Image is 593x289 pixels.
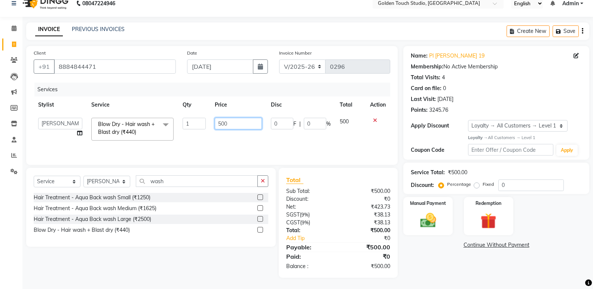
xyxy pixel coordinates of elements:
[411,122,468,130] div: Apply Discount
[281,219,338,227] div: ( )
[476,211,501,231] img: _gift.svg
[411,63,443,71] div: Membership:
[281,203,338,211] div: Net:
[281,195,338,203] div: Discount:
[429,106,448,114] div: 3245.76
[366,96,390,113] th: Action
[556,145,578,156] button: Apply
[34,50,46,56] label: Client
[266,96,335,113] th: Disc
[348,234,396,242] div: ₹0
[34,226,130,234] div: Blow Dry - Hair wash + Blast dry (₹440)
[281,243,338,252] div: Payable:
[299,120,301,128] span: |
[136,175,258,187] input: Search or Scan
[34,96,87,113] th: Stylist
[335,96,366,113] th: Total
[338,211,396,219] div: ₹38.13
[411,95,436,103] div: Last Visit:
[87,96,178,113] th: Service
[410,200,446,207] label: Manual Payment
[429,52,485,60] a: Pl [PERSON_NAME] 19
[286,219,300,226] span: CGST
[338,243,396,252] div: ₹500.00
[281,187,338,195] div: Sub Total:
[443,84,446,92] div: 0
[281,252,338,261] div: Paid:
[338,195,396,203] div: ₹0
[338,227,396,234] div: ₹500.00
[553,25,579,37] button: Save
[54,59,176,74] input: Search by Name/Mobile/Email/Code
[448,169,467,176] div: ₹500.00
[338,203,396,211] div: ₹423.73
[72,26,125,33] a: PREVIOUS INVOICES
[338,252,396,261] div: ₹0
[302,219,309,225] span: 9%
[338,187,396,195] div: ₹500.00
[34,194,150,202] div: Hair Treatment - Aqua Back wash Small (₹1250)
[293,120,296,128] span: F
[279,50,312,56] label: Invoice Number
[210,96,266,113] th: Price
[415,211,441,230] img: _cash.svg
[468,135,488,140] strong: Loyalty →
[411,52,428,60] div: Name:
[136,129,140,135] a: x
[286,176,303,184] span: Total
[34,205,156,212] div: Hair Treatment - Aqua Back wash Medium (₹1625)
[405,241,588,249] a: Continue Without Payment
[187,50,197,56] label: Date
[34,59,55,74] button: +91
[411,74,440,82] div: Total Visits:
[34,83,396,96] div: Services
[281,234,348,242] a: Add Tip
[340,118,349,125] span: 500
[34,215,151,223] div: Hair Treatment - Aqua Back wash Large (₹2500)
[476,200,501,207] label: Redemption
[286,211,300,218] span: SGST
[411,146,468,154] div: Coupon Code
[411,181,434,189] div: Discount:
[442,74,445,82] div: 4
[437,95,453,103] div: [DATE]
[338,262,396,270] div: ₹500.00
[326,120,331,128] span: %
[281,227,338,234] div: Total:
[468,144,553,156] input: Enter Offer / Coupon Code
[411,106,428,114] div: Points:
[468,135,582,141] div: All Customers → Level 1
[447,181,471,188] label: Percentage
[301,212,308,218] span: 9%
[338,219,396,227] div: ₹38.13
[507,25,550,37] button: Create New
[178,96,210,113] th: Qty
[281,262,338,270] div: Balance :
[483,181,494,188] label: Fixed
[411,63,582,71] div: No Active Membership
[35,23,63,36] a: INVOICE
[411,84,441,92] div: Card on file:
[98,121,155,135] span: Blow Dry - Hair wash + Blast dry (₹440)
[411,169,445,176] div: Service Total:
[281,211,338,219] div: ( )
